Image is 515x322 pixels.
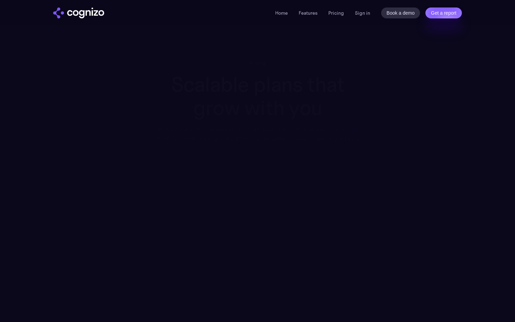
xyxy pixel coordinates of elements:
a: home [53,7,104,18]
a: Book a demo [381,7,420,18]
h1: Scalable plans that grow with you [147,73,368,120]
a: Home [275,10,288,16]
a: Sign in [355,9,370,17]
div: Turn AI search into a primary acquisition channel with deep analytics focused on action. Our ente... [147,125,368,143]
img: cognizo logo [53,7,104,18]
a: Get a report [425,7,462,18]
a: Pricing [328,10,344,16]
div: Pricing [250,60,265,66]
a: Features [299,10,317,16]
